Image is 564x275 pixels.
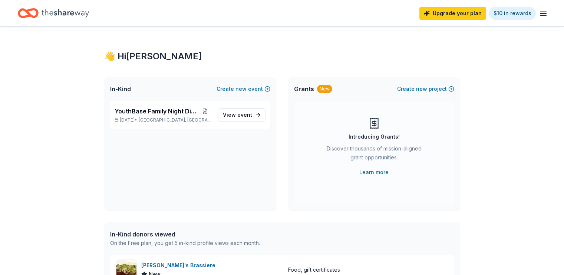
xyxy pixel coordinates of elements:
a: Learn more [359,168,389,177]
div: In-Kind donors viewed [110,230,260,239]
div: New [317,85,332,93]
span: event [237,112,252,118]
span: Grants [294,85,314,93]
button: Createnewevent [217,85,270,93]
a: Upgrade your plan [419,7,486,20]
div: On the Free plan, you get 5 in-kind profile views each month. [110,239,260,248]
a: $10 in rewards [489,7,536,20]
div: 👋 Hi [PERSON_NAME] [104,50,460,62]
span: new [235,85,247,93]
div: Food, gift certificates [288,265,340,274]
span: YouthBase Family Night Dinner [115,107,198,116]
span: [GEOGRAPHIC_DATA], [GEOGRAPHIC_DATA] [139,117,212,123]
a: View event [218,108,266,122]
span: In-Kind [110,85,131,93]
div: Introducing Grants! [349,132,400,141]
div: [PERSON_NAME]'s Brassiere [141,261,218,270]
button: Createnewproject [397,85,454,93]
div: Discover thousands of mission-aligned grant opportunities. [324,144,425,165]
a: Home [18,4,89,22]
span: View [223,110,252,119]
p: [DATE] • [115,117,212,123]
span: new [416,85,427,93]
